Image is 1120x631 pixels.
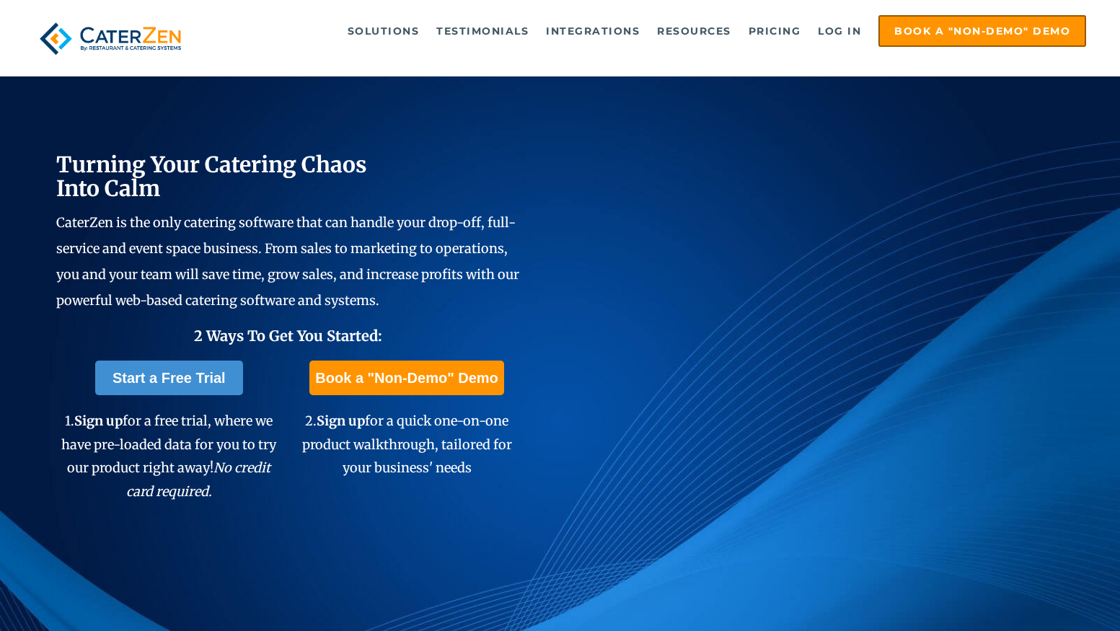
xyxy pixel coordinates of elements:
[650,17,738,45] a: Resources
[126,459,271,499] em: No credit card required.
[340,17,427,45] a: Solutions
[95,361,243,395] a: Start a Free Trial
[302,412,512,476] span: 2. for a quick one-on-one product walkthrough, tailored for your business' needs
[309,361,503,395] a: Book a "Non-Demo" Demo
[213,15,1086,47] div: Navigation Menu
[992,575,1104,615] iframe: Help widget launcher
[539,17,647,45] a: Integrations
[34,15,187,62] img: caterzen
[811,17,868,45] a: Log in
[429,17,536,45] a: Testimonials
[56,214,519,309] span: CaterZen is the only catering software that can handle your drop-off, full-service and event spac...
[56,151,367,202] span: Turning Your Catering Chaos Into Calm
[74,412,123,429] span: Sign up
[61,412,276,499] span: 1. for a free trial, where we have pre-loaded data for you to try our product right away!
[878,15,1086,47] a: Book a "Non-Demo" Demo
[317,412,365,429] span: Sign up
[194,327,382,345] span: 2 Ways To Get You Started:
[741,17,808,45] a: Pricing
